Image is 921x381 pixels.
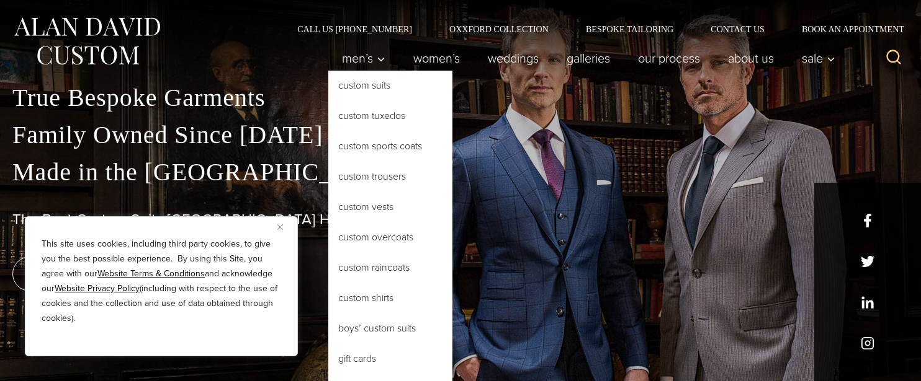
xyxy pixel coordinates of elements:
[474,46,553,71] a: weddings
[328,131,452,161] a: Custom Sports Coats
[328,344,452,374] a: Gift Cards
[328,46,842,71] nav: Primary Navigation
[328,283,452,313] a: Custom Shirts
[879,43,909,73] button: View Search Form
[55,282,140,295] a: Website Privacy Policy
[400,46,474,71] a: Women’s
[802,52,835,64] span: Sale
[692,25,783,33] a: Contact Us
[624,46,714,71] a: Our Process
[328,313,452,343] a: Boys’ Custom Suits
[567,25,692,33] a: Bespoke Tailoring
[97,267,205,280] a: Website Terms & Conditions
[12,256,186,291] a: book an appointment
[279,25,909,33] nav: Secondary Navigation
[277,224,283,230] img: Close
[553,46,624,71] a: Galleries
[328,222,452,252] a: Custom Overcoats
[328,101,452,131] a: Custom Tuxedos
[328,192,452,222] a: Custom Vests
[328,253,452,282] a: Custom Raincoats
[342,52,385,64] span: Men’s
[279,25,431,33] a: Call Us [PHONE_NUMBER]
[783,25,909,33] a: Book an Appointment
[714,46,788,71] a: About Us
[42,237,281,326] p: This site uses cookies, including third party cookies, to give you the best possible experience. ...
[277,219,292,234] button: Close
[431,25,567,33] a: Oxxford Collection
[12,79,909,191] p: True Bespoke Garments Family Owned Since [DATE] Made in the [GEOGRAPHIC_DATA]
[328,162,452,191] a: Custom Trousers
[328,71,452,100] a: Custom Suits
[12,211,909,229] h1: The Best Custom Suits [GEOGRAPHIC_DATA] Has to Offer
[12,14,161,69] img: Alan David Custom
